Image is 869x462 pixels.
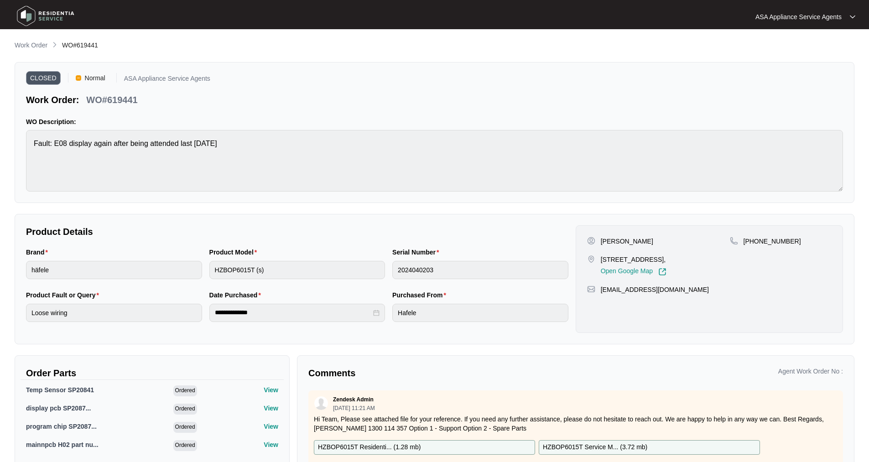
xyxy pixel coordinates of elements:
[26,423,97,430] span: program chip SP2087...
[124,75,210,85] p: ASA Appliance Service Agents
[62,42,98,49] span: WO#619441
[209,261,385,279] input: Product Model
[587,255,595,263] img: map-pin
[173,422,197,433] span: Ordered
[209,248,261,257] label: Product Model
[51,41,58,48] img: chevron-right
[215,308,372,317] input: Date Purchased
[333,396,374,403] p: Zendesk Admin
[778,367,843,376] p: Agent Work Order No :
[26,71,61,85] span: CLOSED
[392,304,568,322] input: Purchased From
[173,440,197,451] span: Ordered
[314,415,838,433] p: Hi Team, Please see attached file for your reference. If you need any further assistance, please ...
[601,237,653,246] p: [PERSON_NAME]
[26,261,202,279] input: Brand
[392,291,450,300] label: Purchased From
[755,12,842,21] p: ASA Appliance Service Agents
[587,237,595,245] img: user-pin
[26,386,94,394] span: Temp Sensor SP20841
[26,291,103,300] label: Product Fault or Query
[333,405,375,411] p: [DATE] 11:21 AM
[658,268,666,276] img: Link-External
[314,396,328,410] img: user.svg
[173,404,197,415] span: Ordered
[26,93,79,106] p: Work Order:
[26,225,568,238] p: Product Details
[15,41,47,50] p: Work Order
[81,71,109,85] span: Normal
[392,261,568,279] input: Serial Number
[26,367,278,379] p: Order Parts
[392,248,442,257] label: Serial Number
[264,404,278,413] p: View
[308,367,569,379] p: Comments
[601,268,666,276] a: Open Google Map
[173,385,197,396] span: Ordered
[744,237,801,246] p: [PHONE_NUMBER]
[14,2,78,30] img: residentia service logo
[850,15,855,19] img: dropdown arrow
[76,75,81,81] img: Vercel Logo
[26,441,99,448] span: mainnpcb H02 part nu...
[26,248,52,257] label: Brand
[318,442,421,452] p: HZBOP6015T Residenti... ( 1.28 mb )
[543,442,647,452] p: HZBOP6015T Service M... ( 3.72 mb )
[264,422,278,431] p: View
[86,93,137,106] p: WO#619441
[264,385,278,395] p: View
[601,285,709,294] p: [EMAIL_ADDRESS][DOMAIN_NAME]
[730,237,738,245] img: map-pin
[26,117,843,126] p: WO Description:
[26,304,202,322] input: Product Fault or Query
[587,285,595,293] img: map-pin
[26,130,843,192] textarea: Fault: E08 display again after being attended last [DATE]
[209,291,265,300] label: Date Purchased
[601,255,666,264] p: [STREET_ADDRESS],
[26,405,91,412] span: display pcb SP2087...
[13,41,49,51] a: Work Order
[264,440,278,449] p: View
